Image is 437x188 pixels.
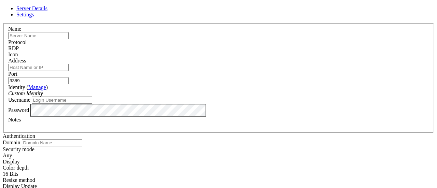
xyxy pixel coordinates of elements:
input: Port Number [8,77,69,84]
div: RDP [8,45,429,52]
label: Name [8,26,21,32]
label: Address [8,58,26,63]
div: 16 Bits [3,171,434,177]
span: RDP [8,45,19,51]
label: Display Update channel added with RDP 8.1 to signal the server when the client display size has c... [3,177,35,183]
div: Any [3,153,434,159]
input: Server Name [8,32,69,39]
div: Custom Identity [8,90,429,97]
label: The color depth to request, in bits-per-pixel. [3,165,29,171]
label: Password [8,107,29,113]
label: Identity [8,84,48,90]
label: Username [8,97,30,103]
input: Domain Name [22,139,82,146]
input: Host Name or IP [8,64,69,71]
label: Protocol [8,39,27,45]
label: Security mode [3,146,34,152]
span: ( ) [27,84,48,90]
span: Any [3,153,12,158]
span: 16 Bits [3,171,18,177]
a: Server Details [16,5,47,11]
label: Icon [8,52,18,57]
a: Settings [16,12,34,17]
label: Display [3,159,20,164]
input: Login Username [32,97,92,104]
label: Port [8,71,17,77]
label: Authentication [3,133,35,139]
a: Manage [28,84,46,90]
i: Custom Identity [8,90,43,96]
label: Notes [8,117,21,122]
label: Domain [3,140,20,145]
